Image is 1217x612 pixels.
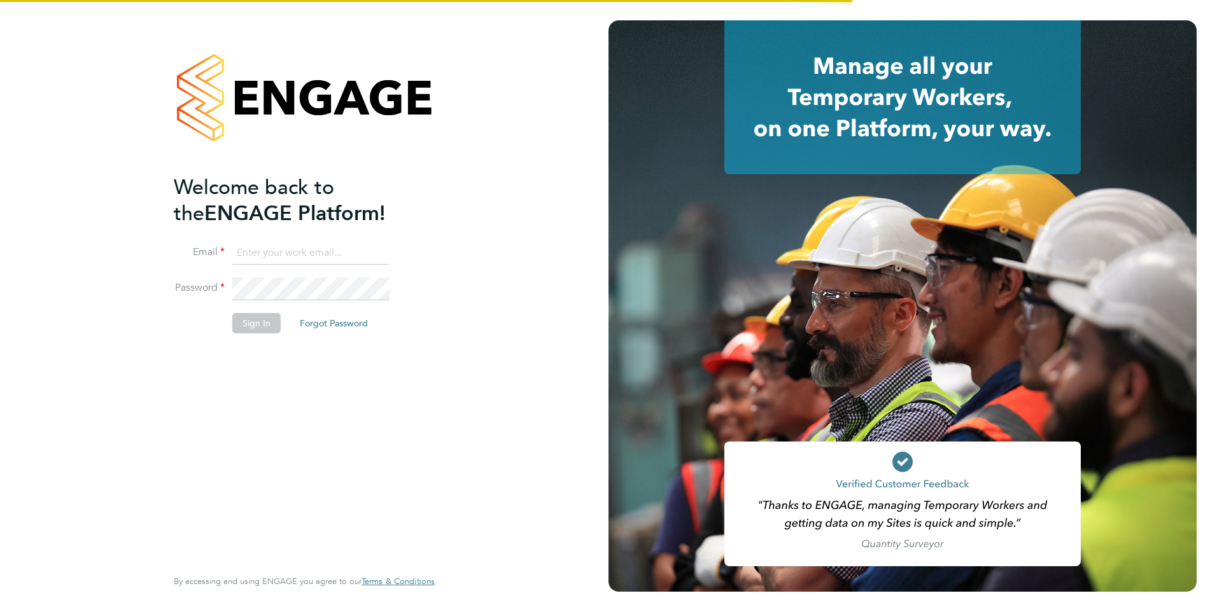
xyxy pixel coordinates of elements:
button: Forgot Password [290,313,378,333]
a: Terms & Conditions [362,576,435,587]
span: Welcome back to the [174,175,334,226]
input: Enter your work email... [232,242,390,265]
button: Sign In [232,313,281,333]
span: By accessing and using ENGAGE you agree to our [174,576,435,587]
h2: ENGAGE Platform! [174,174,422,226]
label: Email [174,246,225,259]
label: Password [174,281,225,295]
span: Terms & Conditions [362,576,435,587]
